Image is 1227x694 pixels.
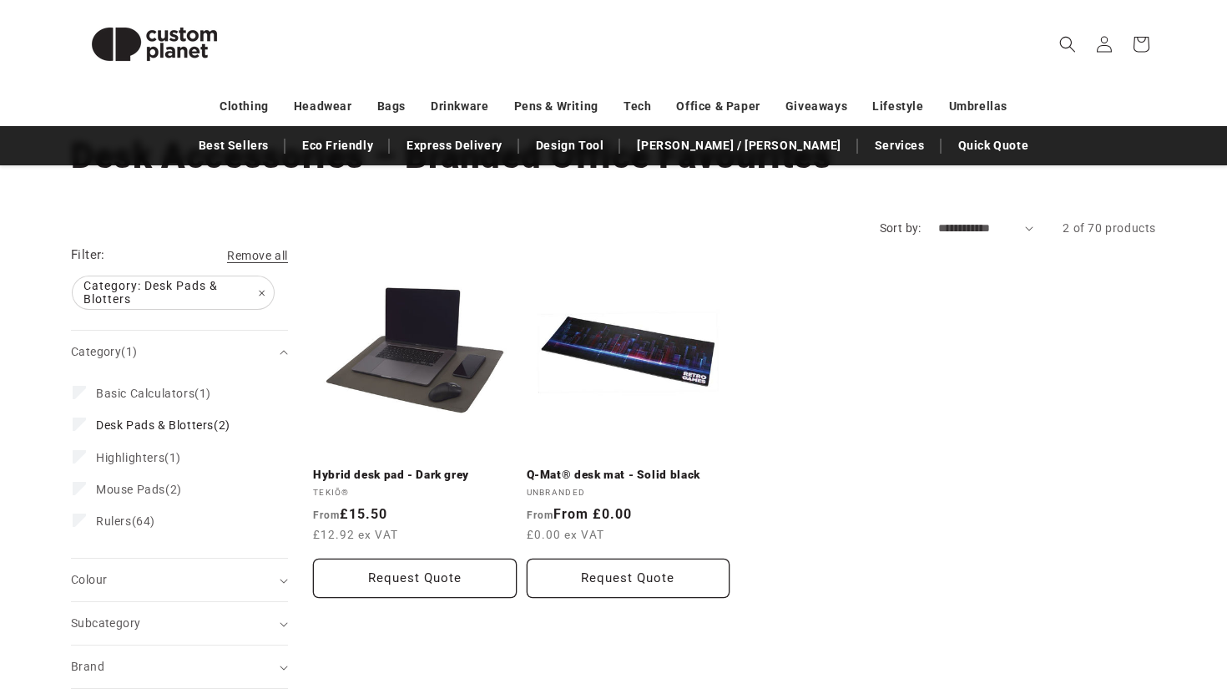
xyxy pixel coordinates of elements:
[121,345,137,358] span: (1)
[227,249,288,262] span: Remove all
[190,131,277,160] a: Best Sellers
[313,468,517,483] a: Hybrid desk pad - Dark grey
[71,559,288,601] summary: Colour (0 selected)
[866,131,933,160] a: Services
[941,514,1227,694] iframe: Chat Widget
[71,7,238,82] img: Custom Planet
[872,92,923,121] a: Lifestyle
[96,386,211,401] span: (1)
[629,131,849,160] a: [PERSON_NAME] / [PERSON_NAME]
[96,483,165,496] span: Mouse Pads
[528,131,613,160] a: Design Tool
[398,131,511,160] a: Express Delivery
[377,92,406,121] a: Bags
[71,345,137,358] span: Category
[1049,26,1086,63] summary: Search
[527,559,730,598] : Request Quote
[96,418,214,432] span: Desk Pads & Blotters
[96,451,164,464] span: Highlighters
[880,221,922,235] label: Sort by:
[514,92,598,121] a: Pens & Writing
[220,92,269,121] a: Clothing
[785,92,847,121] a: Giveaways
[71,660,104,673] span: Brand
[624,92,651,121] a: Tech
[71,246,105,265] h2: Filter:
[73,276,274,309] span: Category: Desk Pads & Blotters
[96,482,182,497] span: (2)
[950,131,1038,160] a: Quick Quote
[431,92,488,121] a: Drinkware
[227,246,288,266] a: Remove all
[96,514,132,528] span: Rulers
[71,573,107,586] span: Colour
[949,92,1007,121] a: Umbrellas
[71,331,288,373] summary: Category (1 selected)
[676,92,760,121] a: Office & Paper
[96,418,230,433] span: (2)
[294,92,352,121] a: Headwear
[294,131,381,160] a: Eco Friendly
[527,468,730,483] a: Q-Mat® desk mat - Solid black
[1063,221,1156,235] span: 2 of 70 products
[71,276,275,309] a: Category: Desk Pads & Blotters
[96,387,194,400] span: Basic Calculators
[96,514,155,529] span: (64)
[313,559,517,598] button: Request Quote
[71,646,288,688] summary: Brand (0 selected)
[71,602,288,645] summary: Subcategory (0 selected)
[71,616,140,630] span: Subcategory
[96,450,181,465] span: (1)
